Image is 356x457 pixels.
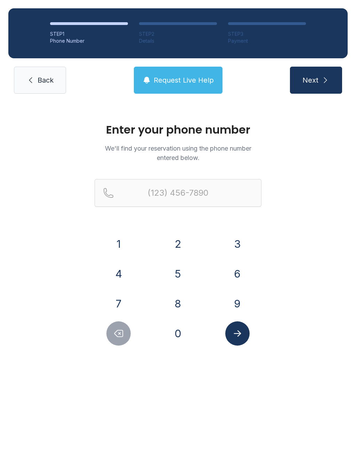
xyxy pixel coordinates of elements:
[95,144,261,162] p: We'll find your reservation using the phone number entered below.
[166,232,190,256] button: 2
[228,31,306,37] div: STEP 3
[38,75,54,85] span: Back
[302,75,318,85] span: Next
[225,291,250,316] button: 9
[154,75,214,85] span: Request Live Help
[225,321,250,346] button: Submit lookup form
[106,321,131,346] button: Delete number
[50,37,128,44] div: Phone Number
[50,31,128,37] div: STEP 1
[106,291,131,316] button: 7
[166,262,190,286] button: 5
[166,321,190,346] button: 0
[166,291,190,316] button: 8
[139,37,217,44] div: Details
[228,37,306,44] div: Payment
[106,232,131,256] button: 1
[95,124,261,135] h1: Enter your phone number
[139,31,217,37] div: STEP 2
[225,262,250,286] button: 6
[106,262,131,286] button: 4
[95,179,261,207] input: Reservation phone number
[225,232,250,256] button: 3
